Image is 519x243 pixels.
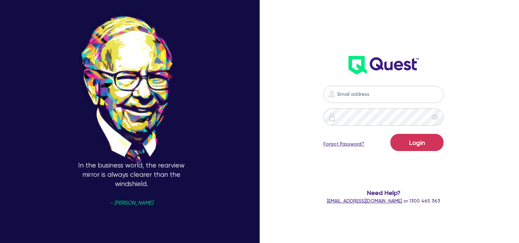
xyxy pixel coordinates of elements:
span: Need Help? [317,188,451,197]
button: Login [390,134,444,151]
img: wH2k97JdezQIQAAAABJRU5ErkJggg== [349,56,419,74]
input: Email address [323,86,444,103]
span: or 1300 465 363 [327,198,440,204]
a: [EMAIL_ADDRESS][DOMAIN_NAME] [327,198,402,204]
a: Forgot Password? [323,140,364,148]
img: icon-password [328,90,336,98]
span: eye [432,114,438,120]
img: icon-password [328,113,336,121]
span: - [PERSON_NAME] [110,200,153,206]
